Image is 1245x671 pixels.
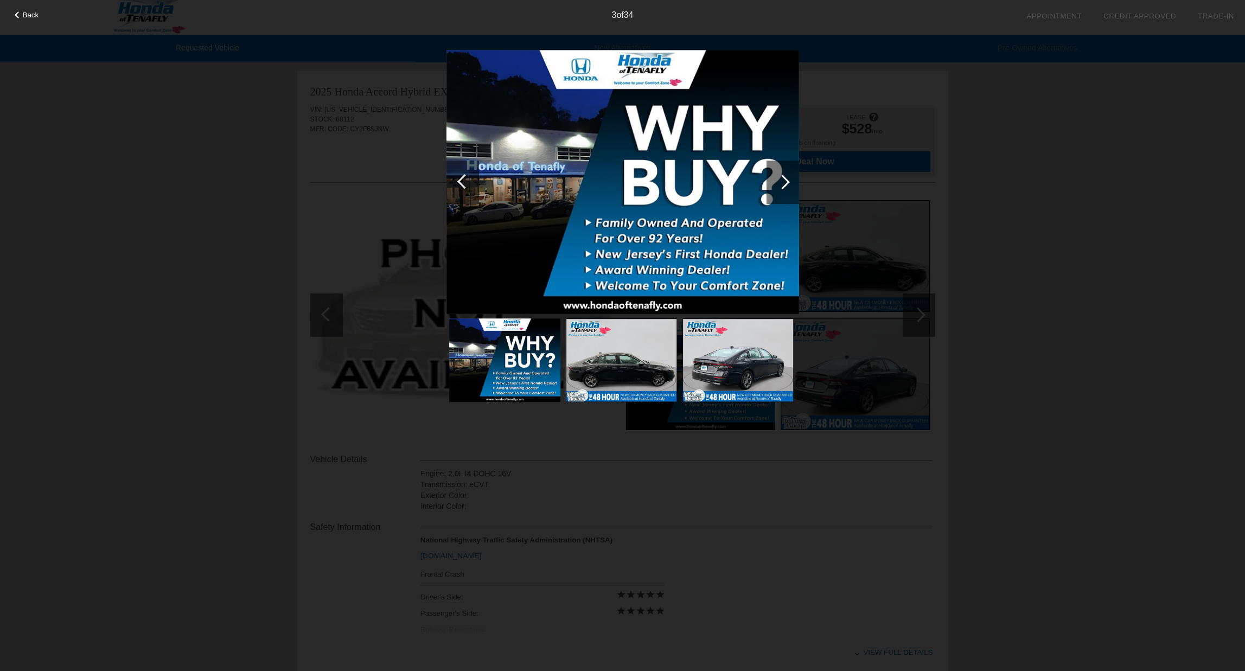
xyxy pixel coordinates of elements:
[1198,12,1234,20] a: Trade-In
[1026,12,1082,20] a: Appointment
[624,10,634,20] span: 34
[23,11,39,19] span: Back
[566,318,677,402] img: image.aspx
[1103,12,1176,20] a: Credit Approved
[611,10,616,20] span: 3
[446,50,799,315] img: image.aspx
[682,318,794,402] img: image.aspx
[449,318,560,402] img: image.aspx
